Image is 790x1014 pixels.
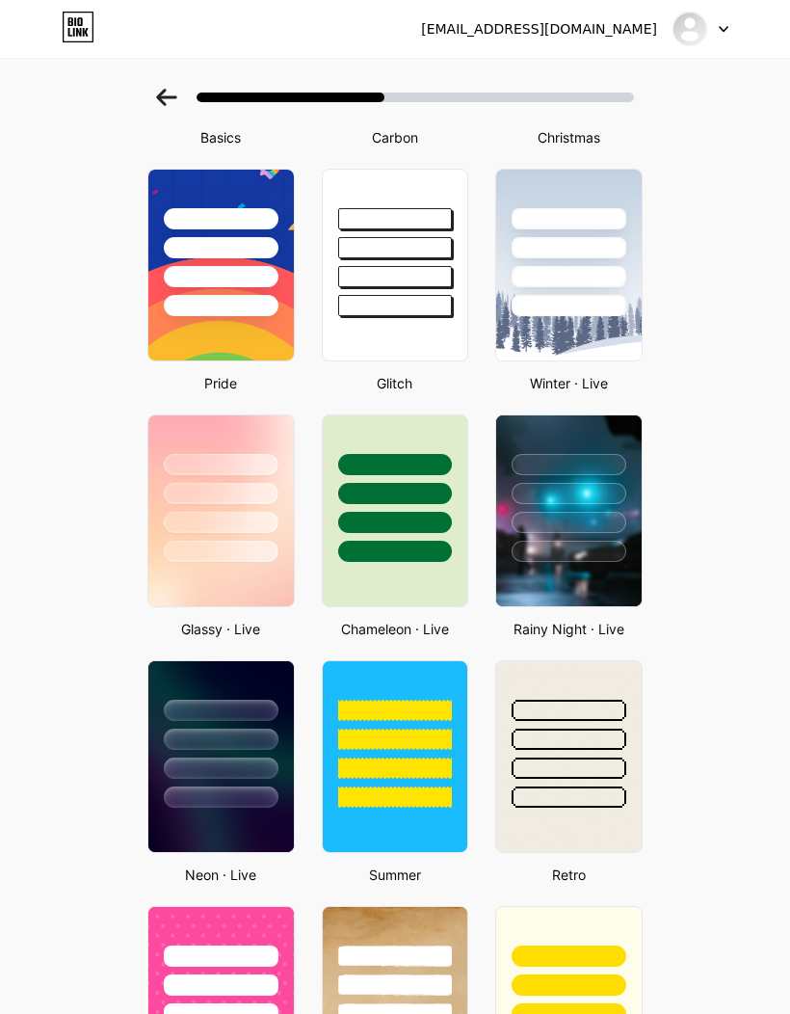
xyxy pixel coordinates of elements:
[671,11,708,47] img: 25 Sujinthra Kultangwatthana
[316,619,475,639] div: Chameleon · Live
[142,127,301,147] div: Basics
[489,865,648,885] div: Retro
[142,373,301,393] div: Pride
[489,373,648,393] div: Winter · Live
[142,619,301,639] div: Glassy · Live
[316,373,475,393] div: Glitch
[489,127,648,147] div: Christmas
[142,865,301,885] div: Neon · Live
[316,865,475,885] div: Summer
[489,619,648,639] div: Rainy Night · Live
[316,127,475,147] div: Carbon
[421,19,657,40] div: [EMAIL_ADDRESS][DOMAIN_NAME]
